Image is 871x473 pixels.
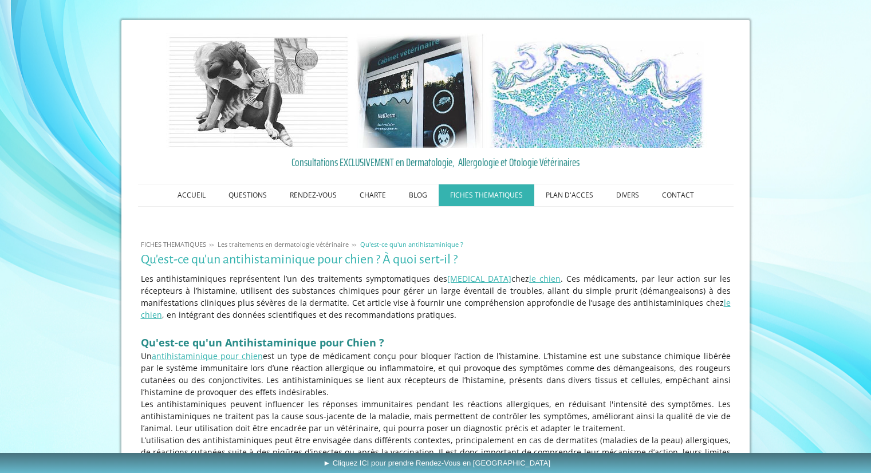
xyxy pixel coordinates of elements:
span: Qu'est-ce qu'un Antihistaminique pour Chien ? [141,336,384,349]
a: ACCUEIL [166,184,217,206]
h1: Qu'est-ce qu'un antihistaminique pour chien ? À quoi sert-il ? [141,253,731,267]
a: QUESTIONS [217,184,278,206]
a: antihistaminique pour chien [152,350,263,361]
span: Qu'est-ce qu'un antihistaminique ? [360,240,463,249]
span: ► Cliquez ICI pour prendre Rendez-Vous en [GEOGRAPHIC_DATA] [323,459,550,467]
a: FICHES THEMATIQUES [439,184,534,206]
span: Les traitements en dermatologie vétérinaire [218,240,349,249]
p: Les antihistaminiques peuvent influencer les réponses immunitaires pendant les réactions allergiq... [141,398,731,434]
a: [MEDICAL_DATA] [447,273,511,284]
a: Qu'est-ce qu'un antihistaminique ? [357,240,466,249]
a: FICHES THEMATIQUES [138,240,209,249]
a: RENDEZ-VOUS [278,184,348,206]
span: FICHES THEMATIQUES [141,240,206,249]
a: PLAN D'ACCES [534,184,605,206]
p: Un est un type de médicament conçu pour bloquer l’action de l’histamine. L’histamine est une subs... [141,350,731,398]
a: Consultations EXCLUSIVEMENT en Dermatologie, Allergologie et Otologie Vétérinaires [141,153,731,171]
a: le chien [529,273,561,284]
p: L’utilisation des antihistaminiques peut être envisagée dans différents contextes, principalement... [141,434,731,470]
a: BLOG [397,184,439,206]
a: Les traitements en dermatologie vétérinaire [215,240,352,249]
p: Les antihistaminiques représentent l’un des traitements symptomatiques des chez . Ces médicaments... [141,273,731,321]
a: CHARTE [348,184,397,206]
a: CONTACT [651,184,706,206]
a: DIVERS [605,184,651,206]
a: le chien [141,297,731,320]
